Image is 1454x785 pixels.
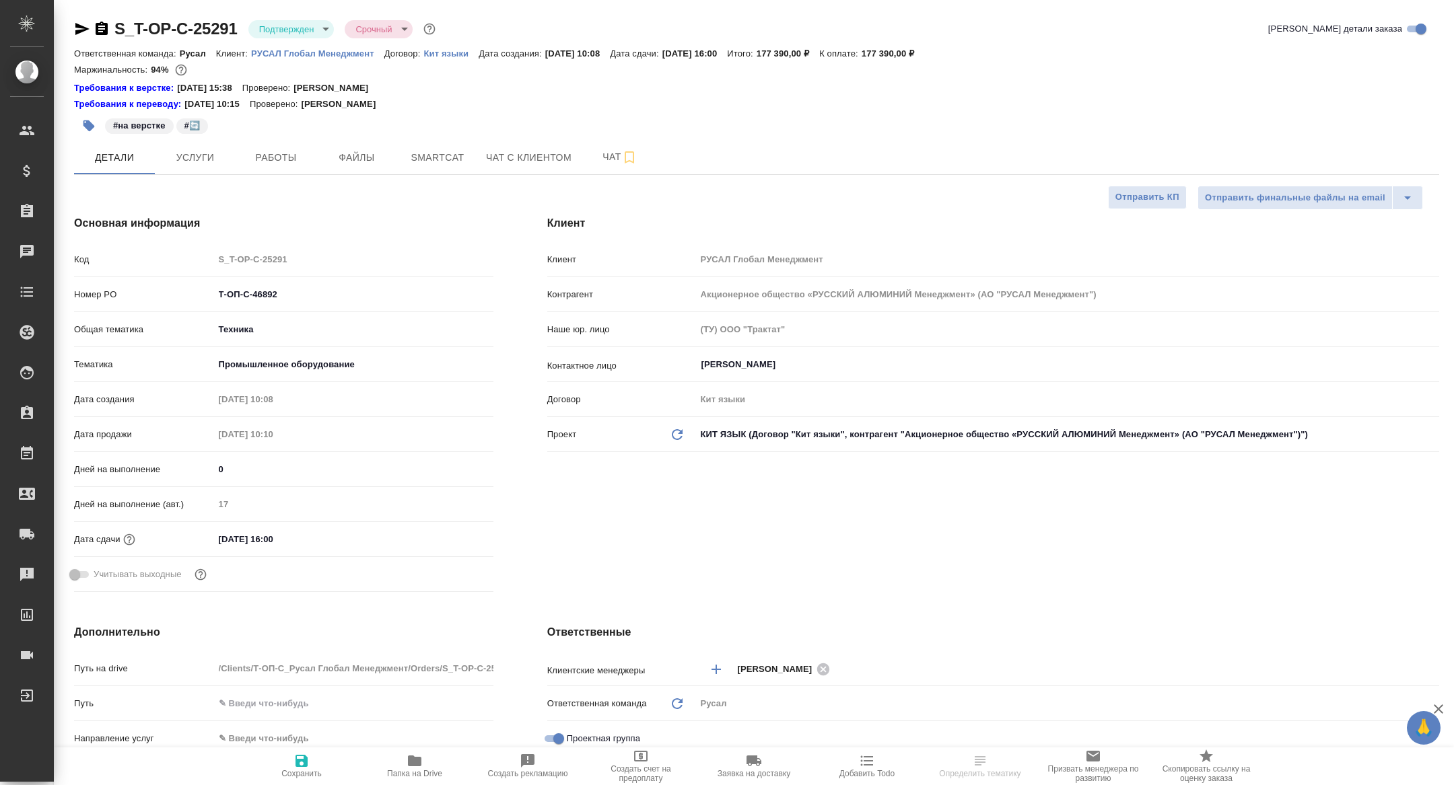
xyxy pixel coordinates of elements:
p: Дата продажи [74,428,214,441]
p: Тематика [74,358,214,371]
p: #на верстке [113,119,166,133]
p: Проект [547,428,577,441]
button: Скопировать ссылку для ЯМессенджера [74,21,90,37]
p: Кит языки [423,48,479,59]
button: Сохранить [245,747,358,785]
button: Отправить финальные файлы на email [1198,186,1393,210]
p: Путь на drive [74,662,214,675]
a: Требования к верстке: [74,81,177,95]
span: Smartcat [405,149,470,166]
h4: Клиент [547,215,1439,231]
p: Клиентские менеджеры [547,664,696,677]
p: [PERSON_NAME] [293,81,378,95]
button: Если добавить услуги и заполнить их объемом, то дата рассчитается автоматически [120,531,138,548]
p: Дата сдачи: [610,48,662,59]
button: Open [1432,668,1434,671]
p: Ответственная команда [547,697,647,710]
p: РУСАЛ Глобал Менеджмент [251,48,384,59]
div: ✎ Введи что-нибудь [214,727,493,750]
button: Призвать менеджера по развитию [1037,747,1150,785]
p: Клиент: [216,48,251,59]
span: Файлы [324,149,389,166]
div: Нажми, чтобы открыть папку с инструкцией [74,81,177,95]
div: Подтвержден [345,20,412,38]
p: Общая тематика [74,323,214,336]
div: Промышленное оборудование [214,353,493,376]
div: split button [1198,186,1423,210]
input: Пустое поле [214,250,493,269]
span: Создать рекламацию [488,769,568,778]
span: Отправить финальные файлы на email [1205,190,1385,206]
button: Срочный [351,24,396,35]
div: КИТ ЯЗЫК (Договор "Кит языки", контрагент "Акционерное общество «РУССКИЙ АЛЮМИНИЙ Менеджмент» (АО... [696,423,1439,446]
span: Учитывать выходные [94,568,182,581]
p: Итого: [727,48,756,59]
input: Пустое поле [696,285,1439,304]
p: Проверено: [242,81,294,95]
p: Маржинальность: [74,65,151,75]
span: Определить тематику [939,769,1020,778]
input: Пустое поле [214,424,332,444]
a: Кит языки [423,47,479,59]
div: Русал [696,692,1439,715]
span: Чат [588,149,652,165]
input: ✎ Введи что-нибудь [214,459,493,479]
button: 8368.00 RUB; [172,61,190,79]
span: Проектная группа [567,732,640,745]
span: Услуги [163,149,228,166]
span: Детали [82,149,147,166]
p: Контактное лицо [547,359,696,373]
span: на верстке [104,119,175,130]
button: Доп статусы указывают на важность/срочность заказа [421,20,438,38]
p: Русал [180,48,216,59]
h4: Ответственные [547,624,1439,640]
button: Заявка на доставку [697,747,810,785]
a: Требования к переводу: [74,98,184,111]
p: Номер PO [74,288,214,301]
p: 177 390,00 ₽ [862,48,924,59]
span: Заявка на доставку [718,769,790,778]
button: 🙏 [1407,711,1441,745]
p: Договор: [384,48,424,59]
button: Создать счет на предоплату [584,747,697,785]
span: Папка на Drive [387,769,442,778]
p: Проверено: [250,98,302,111]
a: РУСАЛ Глобал Менеджмент [251,47,384,59]
span: 🔄️ [175,119,209,130]
button: Скопировать ссылку [94,21,110,37]
svg: Подписаться [621,149,637,165]
a: S_T-OP-C-25291 [114,20,238,38]
input: ✎ Введи что-нибудь [214,694,493,713]
p: К оплате: [819,48,862,59]
p: Клиент [547,253,696,266]
p: 94% [151,65,172,75]
span: [PERSON_NAME] детали заказа [1268,22,1402,36]
p: 177 390,00 ₽ [757,48,819,59]
span: Создать счет на предоплату [592,764,689,783]
div: Техника [214,318,493,341]
button: Добавить тэг [74,111,104,141]
p: Дней на выполнение [74,463,214,476]
span: Отправить КП [1115,190,1179,205]
h4: Дополнительно [74,624,493,640]
input: Пустое поле [214,389,332,409]
p: Дата создания: [479,48,545,59]
span: [PERSON_NAME] [738,663,821,676]
p: Контрагент [547,288,696,301]
button: Подтвержден [255,24,318,35]
p: Дней на выполнение (авт.) [74,498,214,511]
p: #🔄️ [184,119,200,133]
span: Чат с клиентом [486,149,572,166]
button: Папка на Drive [358,747,471,785]
div: [PERSON_NAME] [738,661,835,677]
p: Путь [74,697,214,710]
button: Определить тематику [924,747,1037,785]
button: Добавить Todo [810,747,924,785]
button: Скопировать ссылку на оценку заказа [1150,747,1263,785]
button: Выбери, если сб и вс нужно считать рабочими днями для выполнения заказа. [192,566,209,583]
p: [DATE] 15:38 [177,81,242,95]
p: Договор [547,393,696,406]
p: Направление услуг [74,732,214,745]
input: Пустое поле [696,389,1439,409]
p: Ответственная команда: [74,48,180,59]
